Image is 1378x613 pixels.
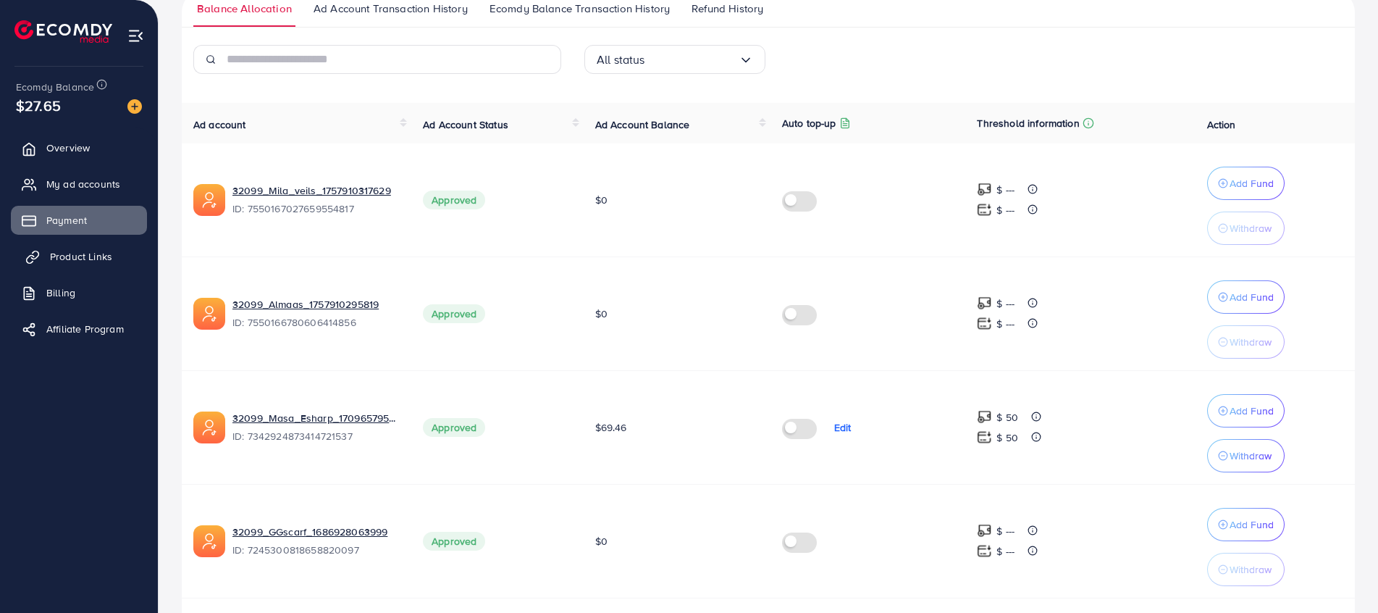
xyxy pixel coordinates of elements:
[232,411,400,425] a: 32099_Masa_Esharp_1709657950630
[193,298,225,330] img: ic-ads-acc.e4c84228.svg
[996,522,1014,540] p: $ ---
[597,49,645,71] span: All status
[977,202,992,217] img: top-up amount
[645,49,739,71] input: Search for option
[1207,167,1285,200] button: Add Fund
[977,409,992,425] img: top-up amount
[423,418,485,437] span: Approved
[46,322,124,336] span: Affiliate Program
[232,411,400,444] div: <span class='underline'>32099_Masa_Esharp_1709657950630</span></br>7342924873414721537
[1207,280,1285,314] button: Add Fund
[977,296,992,311] img: top-up amount
[1230,288,1274,306] p: Add Fund
[977,523,992,538] img: top-up amount
[193,117,246,132] span: Ad account
[423,117,508,132] span: Ad Account Status
[11,133,147,162] a: Overview
[127,99,142,114] img: image
[1316,548,1367,602] iframe: Chat
[977,543,992,559] img: top-up amount
[50,249,112,264] span: Product Links
[1207,212,1285,245] button: Withdraw
[46,285,75,300] span: Billing
[232,297,400,330] div: <span class='underline'>32099_Almaas_1757910295819</span></br>7550166780606414856
[193,412,225,443] img: ic-ads-acc.e4c84228.svg
[1207,394,1285,428] button: Add Fund
[977,182,992,197] img: top-up amount
[232,429,400,443] span: ID: 7342924873414721537
[595,534,608,549] span: $0
[996,543,1014,560] p: $ ---
[232,525,400,539] a: 32099_GGscarf_1686928063999
[1230,175,1274,192] p: Add Fund
[232,543,400,557] span: ID: 7245300818658820097
[977,316,992,331] img: top-up amount
[11,206,147,235] a: Payment
[11,314,147,343] a: Affiliate Program
[490,1,670,17] span: Ecomdy Balance Transaction History
[232,525,400,558] div: <span class='underline'>32099_GGscarf_1686928063999</span></br>7245300818658820097
[46,213,87,228] span: Payment
[977,430,992,445] img: top-up amount
[314,1,468,17] span: Ad Account Transaction History
[834,419,852,436] p: Edit
[595,117,690,132] span: Ad Account Balance
[232,315,400,330] span: ID: 7550166780606414856
[996,201,1014,219] p: $ ---
[996,429,1018,446] p: $ 50
[16,95,61,116] span: $27.65
[46,141,90,155] span: Overview
[996,409,1018,426] p: $ 50
[11,278,147,307] a: Billing
[1230,402,1274,420] p: Add Fund
[16,80,94,94] span: Ecomdy Balance
[423,191,485,209] span: Approved
[11,242,147,271] a: Product Links
[1207,553,1285,586] button: Withdraw
[232,201,400,216] span: ID: 7550167027659554817
[782,114,836,132] p: Auto top-up
[1230,516,1274,533] p: Add Fund
[595,193,608,207] span: $0
[1207,439,1285,472] button: Withdraw
[996,295,1014,312] p: $ ---
[1207,508,1285,541] button: Add Fund
[232,183,400,198] a: 32099_Mila_veils_1757910317629
[1230,333,1272,351] p: Withdraw
[193,184,225,216] img: ic-ads-acc.e4c84228.svg
[996,181,1014,199] p: $ ---
[692,1,763,17] span: Refund History
[1207,325,1285,359] button: Withdraw
[46,177,120,191] span: My ad accounts
[232,297,400,312] a: 32099_Almaas_1757910295819
[232,183,400,217] div: <span class='underline'>32099_Mila_veils_1757910317629</span></br>7550167027659554817
[1230,220,1272,237] p: Withdraw
[127,28,144,44] img: menu
[14,20,112,43] img: logo
[1207,117,1236,132] span: Action
[584,45,765,74] div: Search for option
[595,306,608,321] span: $0
[977,114,1079,132] p: Threshold information
[1230,447,1272,464] p: Withdraw
[1230,561,1272,578] p: Withdraw
[197,1,292,17] span: Balance Allocation
[11,170,147,199] a: My ad accounts
[996,315,1014,333] p: $ ---
[595,420,627,435] span: $69.46
[423,304,485,323] span: Approved
[193,525,225,557] img: ic-ads-acc.e4c84228.svg
[423,532,485,551] span: Approved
